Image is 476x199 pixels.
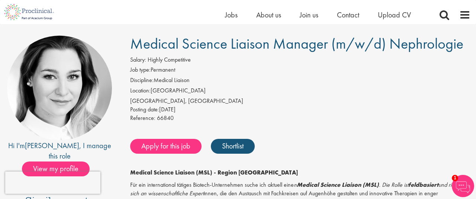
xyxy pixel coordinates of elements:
label: Job type: [130,66,151,74]
div: [GEOGRAPHIC_DATA], [GEOGRAPHIC_DATA] [130,97,470,105]
label: Reference: [130,114,155,123]
label: Salary: [130,56,146,64]
div: Hi I'm , I manage this role [6,140,113,162]
span: 66840 [157,114,174,122]
a: Shortlist [211,139,255,154]
span: 1 [452,175,458,181]
strong: feldbasiert [408,181,438,189]
a: [PERSON_NAME] [25,141,79,150]
a: View my profile [22,163,97,173]
a: Upload CV [378,10,411,20]
img: imeage of recruiter Greta Prestel [7,36,112,140]
a: Apply for this job [130,139,202,154]
label: Discipline: [130,76,154,85]
a: Contact [337,10,359,20]
span: View my profile [22,162,90,176]
a: About us [256,10,281,20]
em: n . Die Rolle ist und richtet sich an wissenschaftliche Expert [130,181,462,197]
strong: Medical Science Liaison (MSL) - Region [GEOGRAPHIC_DATA] [130,169,298,176]
img: Chatbot [452,175,474,197]
span: Medical Science Liaison Manager (m/w/d) Nephrologie [130,34,463,53]
strong: Medical Science Liaison (MSL) [297,181,379,189]
label: Location: [130,87,151,95]
div: [DATE] [130,105,470,114]
li: Medical Liaison [130,76,470,87]
span: Posting date: [130,105,159,113]
li: [GEOGRAPHIC_DATA] [130,87,470,97]
span: Highly Competitive [148,56,191,63]
a: Jobs [225,10,238,20]
a: Join us [300,10,318,20]
iframe: reCAPTCHA [5,172,100,194]
li: Permanent [130,66,470,76]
